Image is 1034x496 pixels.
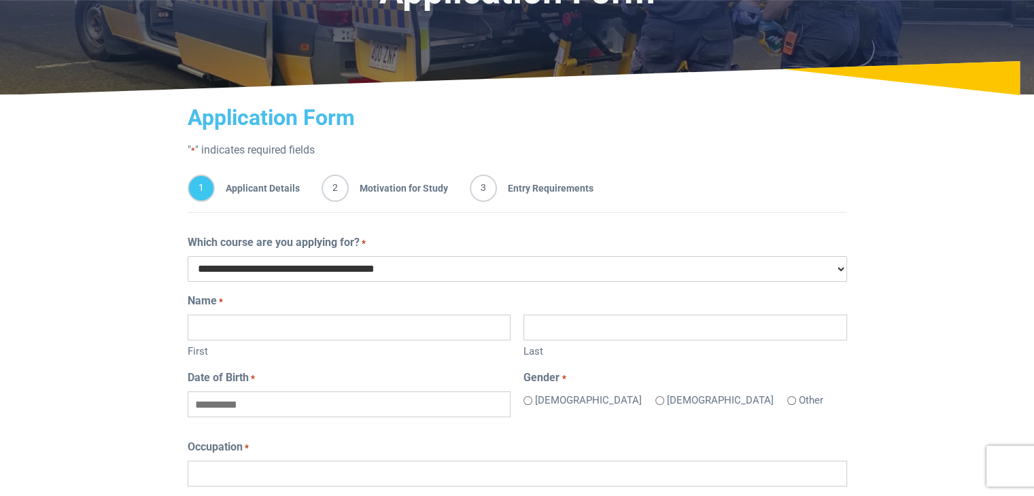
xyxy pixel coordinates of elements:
p: " " indicates required fields [188,142,847,158]
span: Entry Requirements [497,175,593,202]
label: Occupation [188,439,249,455]
span: Motivation for Study [349,175,448,202]
h2: Application Form [188,105,847,130]
label: Which course are you applying for? [188,234,366,251]
label: [DEMOGRAPHIC_DATA] [535,393,642,408]
span: 2 [322,175,349,202]
span: 3 [470,175,497,202]
label: Last [523,340,846,359]
label: Date of Birth [188,370,255,386]
label: First [188,340,511,359]
span: 1 [188,175,215,202]
legend: Gender [523,370,846,386]
span: Applicant Details [215,175,300,202]
label: [DEMOGRAPHIC_DATA] [667,393,774,408]
legend: Name [188,293,847,309]
label: Other [799,393,823,408]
